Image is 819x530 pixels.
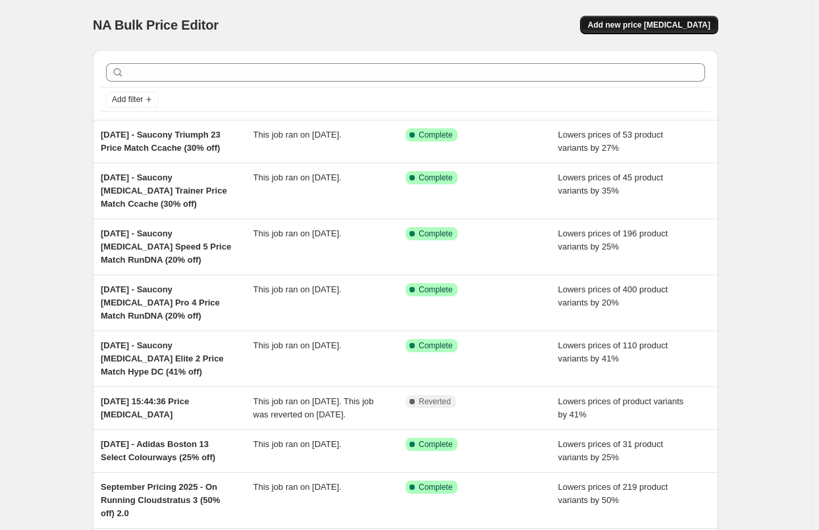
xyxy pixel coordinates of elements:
span: [DATE] 15:44:36 Price [MEDICAL_DATA] [101,396,189,419]
span: Complete [419,130,452,140]
span: Lowers prices of 110 product variants by 41% [558,340,668,363]
span: [DATE] - Saucony [MEDICAL_DATA] Trainer Price Match Ccache (30% off) [101,172,227,209]
span: This job ran on [DATE]. [253,172,342,182]
button: Add new price [MEDICAL_DATA] [580,16,718,34]
span: [DATE] - Saucony [MEDICAL_DATA] Elite 2 Price Match Hype DC (41% off) [101,340,224,377]
span: Lowers prices of 31 product variants by 25% [558,439,664,462]
span: This job ran on [DATE]. [253,482,342,492]
span: This job ran on [DATE]. [253,439,342,449]
span: Complete [419,284,452,295]
span: [DATE] - Saucony Triumph 23 Price Match Ccache (30% off) [101,130,221,153]
span: Complete [419,439,452,450]
span: Complete [419,340,452,351]
span: Add new price [MEDICAL_DATA] [588,20,710,30]
span: Complete [419,482,452,492]
span: NA Bulk Price Editor [93,18,219,32]
span: Add filter [112,94,143,105]
span: Lowers prices of 196 product variants by 25% [558,228,668,252]
span: This job ran on [DATE]. [253,130,342,140]
span: Complete [419,172,452,183]
span: September Pricing 2025 - On Running Cloudstratus 3 (50% off) 2.0 [101,482,220,518]
span: Lowers prices of product variants by 41% [558,396,684,419]
span: [DATE] - Saucony [MEDICAL_DATA] Pro 4 Price Match RunDNA (20% off) [101,284,220,321]
button: Add filter [106,92,159,107]
span: This job ran on [DATE]. [253,340,342,350]
span: This job ran on [DATE]. This job was reverted on [DATE]. [253,396,374,419]
span: Reverted [419,396,451,407]
span: [DATE] - Adidas Boston 13 Select Colourways (25% off) [101,439,215,462]
span: Lowers prices of 45 product variants by 35% [558,172,664,196]
span: Lowers prices of 53 product variants by 27% [558,130,664,153]
span: [DATE] - Saucony [MEDICAL_DATA] Speed 5 Price Match RunDNA (20% off) [101,228,231,265]
span: Lowers prices of 219 product variants by 50% [558,482,668,505]
span: This job ran on [DATE]. [253,228,342,238]
span: Complete [419,228,452,239]
span: Lowers prices of 400 product variants by 20% [558,284,668,307]
span: This job ran on [DATE]. [253,284,342,294]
